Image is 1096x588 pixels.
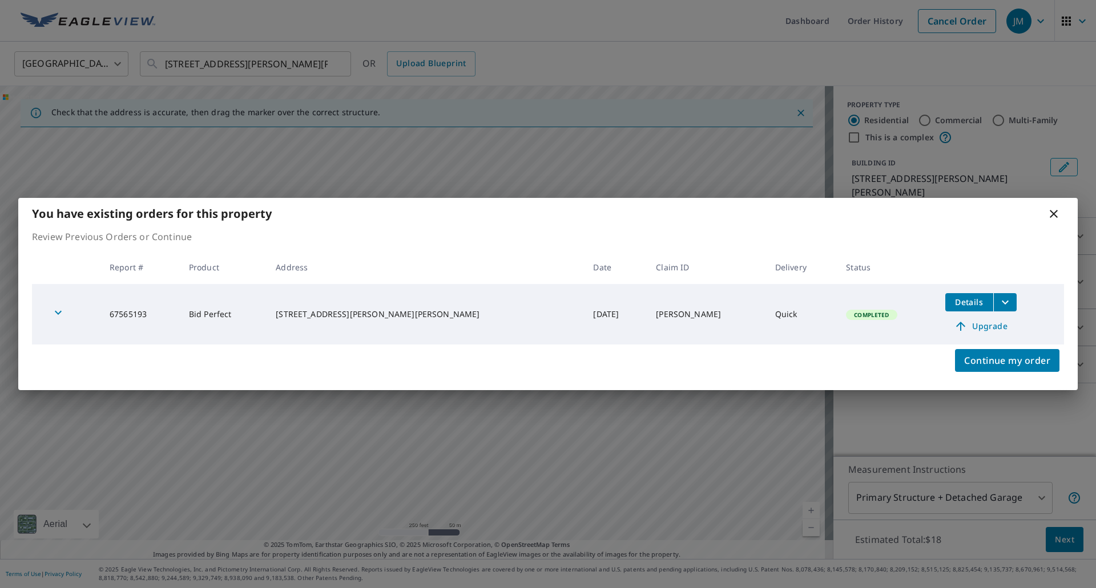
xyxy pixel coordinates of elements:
th: Status [837,250,936,284]
span: Completed [847,311,896,319]
a: Upgrade [945,317,1017,335]
td: [PERSON_NAME] [647,284,766,344]
th: Delivery [766,250,837,284]
th: Address [267,250,584,284]
td: Quick [766,284,837,344]
th: Date [584,250,647,284]
th: Product [180,250,267,284]
td: [DATE] [584,284,647,344]
th: Claim ID [647,250,766,284]
div: [STREET_ADDRESS][PERSON_NAME][PERSON_NAME] [276,309,575,320]
td: Bid Perfect [180,284,267,344]
button: filesDropdownBtn-67565193 [993,293,1017,311]
span: Upgrade [952,319,1010,333]
b: You have existing orders for this property [32,206,272,221]
span: Details [952,297,986,307]
button: detailsBtn-67565193 [945,293,993,311]
th: Report # [100,250,180,284]
td: 67565193 [100,284,180,344]
span: Continue my order [964,352,1050,368]
button: Continue my order [955,349,1059,372]
p: Review Previous Orders or Continue [32,230,1064,244]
